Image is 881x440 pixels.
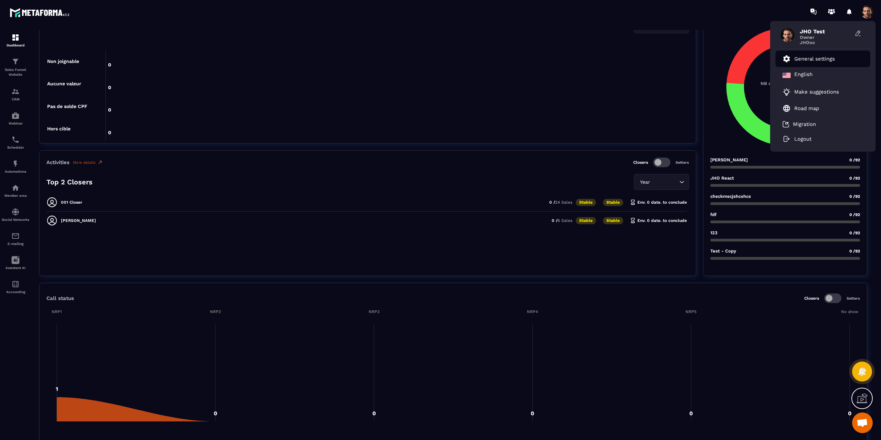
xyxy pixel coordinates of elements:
[852,412,873,433] div: Open chat
[783,104,819,112] a: Road map
[2,82,29,106] a: formationformationCRM
[630,200,636,205] img: hourglass.f4cb2624.svg
[800,40,851,45] span: JHOoo
[2,266,29,270] p: Assistant AI
[11,136,20,144] img: scheduler
[849,249,860,254] span: 0 /92
[710,212,717,217] p: fdf
[2,179,29,203] a: automationsautomationsMember area
[2,130,29,154] a: schedulerschedulerScheduler
[2,275,29,299] a: accountantaccountantAccounting
[2,28,29,52] a: formationformationDashboard
[52,309,62,314] tspan: NRP1
[2,67,29,77] p: Sales Funnel Website
[11,208,20,216] img: social-network
[710,157,748,162] p: [PERSON_NAME]
[783,55,835,63] a: General settings
[47,126,71,131] tspan: Hors cible
[2,170,29,173] p: Automations
[794,71,813,79] p: English
[634,174,689,190] div: Search for option
[804,296,819,301] p: Closers
[2,154,29,179] a: automationsautomationsAutomations
[11,184,20,192] img: automations
[710,194,751,199] p: chsckmscjshcshcs
[800,35,851,40] span: Owner
[2,97,29,101] p: CRM
[2,290,29,294] p: Accounting
[555,200,572,205] span: 24 Sales
[552,218,572,223] p: 0 /
[794,89,839,95] p: Make suggestions
[849,212,860,217] span: 0 /92
[576,199,596,206] p: Stable
[638,179,651,186] span: Year
[2,146,29,149] p: Scheduler
[849,194,860,199] span: 0 /92
[800,28,851,35] span: JHO Test
[61,218,96,223] p: [PERSON_NAME]
[793,121,816,127] p: Migration
[47,58,79,64] tspan: Non joignable
[2,106,29,130] a: automationsautomationsWebinar
[710,248,736,254] p: Test - Copy
[11,57,20,66] img: formation
[710,230,718,235] p: 123
[11,280,20,288] img: accountant
[847,296,860,301] p: Setters
[2,194,29,197] p: Member area
[11,232,20,240] img: email
[11,160,20,168] img: automations
[11,111,20,120] img: automations
[603,217,623,224] p: Stable
[46,295,74,301] p: Call status
[47,104,87,109] tspan: Pas de solde CPF
[61,200,82,205] p: 001 Closer
[2,203,29,227] a: social-networksocial-networkSocial Networks
[576,217,596,224] p: Stable
[527,309,538,314] tspan: NRP4
[783,88,855,96] a: Make suggestions
[11,87,20,96] img: formation
[849,158,860,162] span: 0 /92
[603,199,623,206] p: Stable
[794,105,819,111] p: Road map
[2,52,29,82] a: formationformationSales Funnel Website
[686,309,697,314] tspan: NRP5
[794,56,835,62] p: General settings
[710,175,734,181] p: JHO React
[2,242,29,246] p: E-mailing
[46,178,93,186] p: Top 2 Closers
[549,200,572,205] p: 0 /
[630,200,687,205] p: Env. 0 date. to conclude
[47,81,81,86] tspan: Aucune valeur
[46,159,70,165] p: Activities
[2,121,29,125] p: Webinar
[651,179,678,186] input: Search for option
[558,218,572,223] span: 6 Sales
[2,227,29,251] a: emailemailE-mailing
[633,160,648,165] p: Closers
[2,218,29,222] p: Social Networks
[849,230,860,235] span: 0 /92
[841,309,859,314] tspan: No show
[676,160,689,165] p: Setters
[2,43,29,47] p: Dashboard
[97,160,103,165] img: narrow-up-right-o.6b7c60e2.svg
[794,136,811,142] p: Logout
[11,33,20,42] img: formation
[630,218,636,223] img: hourglass.f4cb2624.svg
[369,309,380,314] tspan: NRP3
[210,309,221,314] tspan: NRP2
[10,6,72,19] img: logo
[630,218,687,223] p: Env. 0 date. to conclude
[2,251,29,275] a: Assistant AI
[73,160,103,165] a: More details
[783,121,816,128] a: Migration
[849,176,860,181] span: 0 /92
